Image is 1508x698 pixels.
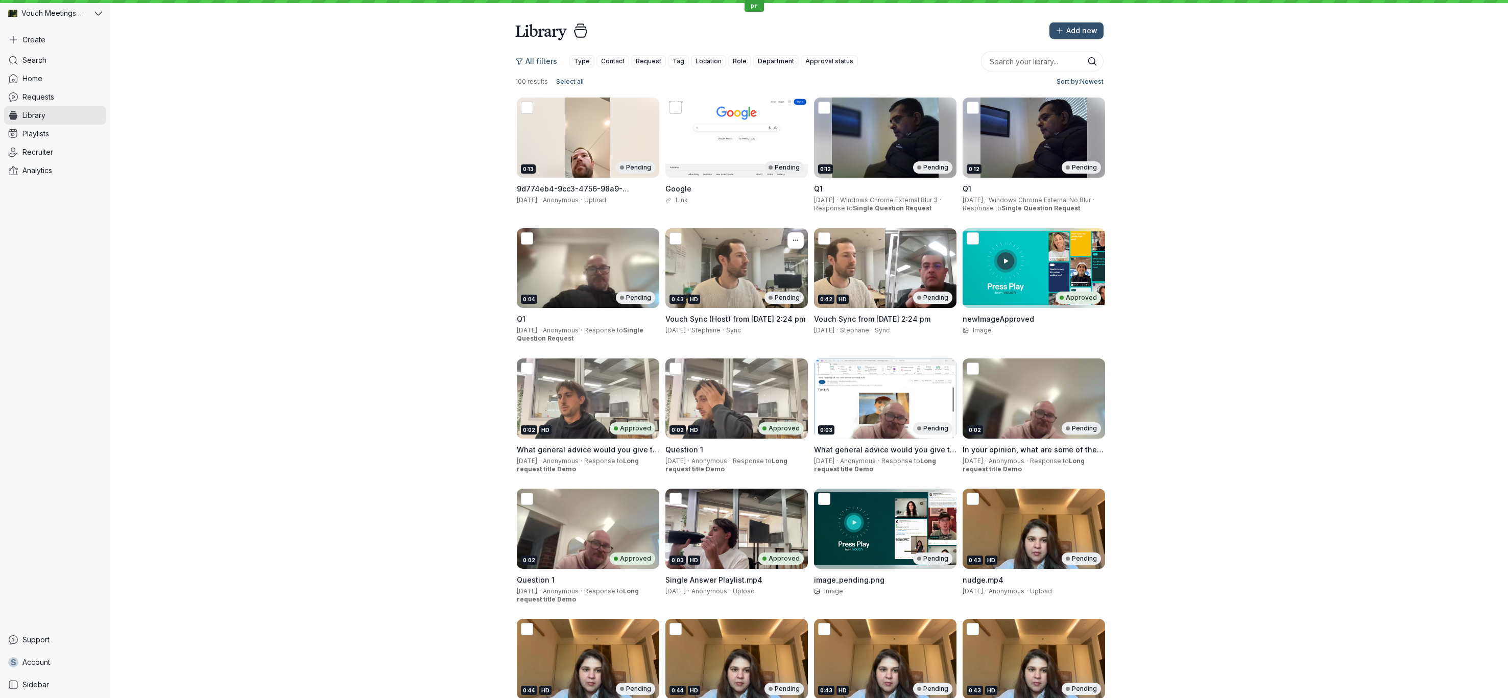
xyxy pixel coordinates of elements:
[1030,587,1052,595] span: Upload
[853,204,931,212] span: Single Question Request
[22,657,50,667] span: Account
[610,422,655,435] div: Approved
[517,196,537,204] span: [DATE]
[665,196,808,204] div: Link
[758,56,794,66] span: Department
[4,125,106,143] a: Playlists
[840,326,869,334] span: Stephane
[814,184,823,193] span: Q1
[537,326,543,334] span: ·
[4,69,106,88] a: Home
[574,56,590,66] span: Type
[673,56,684,66] span: Tag
[834,457,840,465] span: ·
[1024,457,1030,465] span: ·
[1062,161,1101,174] div: Pending
[543,326,579,334] span: Anonymous
[22,92,54,102] span: Requests
[517,457,537,465] span: [DATE]
[610,552,655,565] div: Approved
[963,457,983,465] span: [DATE]
[1062,683,1101,695] div: Pending
[814,204,931,212] span: Response to
[963,184,971,193] span: Q1
[517,457,639,473] span: Response to
[4,51,106,69] a: Search
[963,196,983,204] span: [DATE]
[834,326,840,334] span: ·
[537,587,543,595] span: ·
[967,556,983,565] div: 0:43
[696,56,722,66] span: Location
[836,295,849,304] div: HD
[4,143,106,161] a: Recruiter
[543,457,579,465] span: Anonymous
[1049,22,1104,39] button: Add new
[584,196,606,204] span: Upload
[963,445,1105,455] h3: In your opinion, what are some of the key benefits of fostering a diverse and inclusive work envi...
[517,575,555,584] span: Question 1
[616,292,655,304] div: Pending
[691,587,727,595] span: Anonymous
[22,35,45,45] span: Create
[818,425,834,435] div: 0:03
[515,53,564,69] button: All filters
[616,683,655,695] div: Pending
[22,74,42,84] span: Home
[686,457,691,465] span: ·
[814,445,956,464] span: ‍What general advice would you give to new hires?
[8,9,17,18] img: Vouch Meetings Demo avatar
[665,457,787,473] span: Response to
[4,31,106,49] button: Create
[521,164,536,174] div: 0:13
[543,587,579,595] span: Anonymous
[539,425,552,435] div: HD
[963,575,1003,584] span: nudge.mp4
[665,587,686,595] span: [DATE]
[1001,204,1080,212] span: Single Question Request
[1066,26,1097,36] span: Add new
[814,196,834,204] span: [DATE]
[665,314,808,324] h3: Vouch Sync (Host) from 30 July 2025 at 2:24 pm
[665,184,691,193] span: Google
[1062,552,1101,565] div: Pending
[963,445,1104,474] span: In your opinion, what are some of the key benefits of fostering a diverse and inclusive work envi...
[11,657,16,667] span: S
[579,457,584,465] span: ·
[631,55,666,67] button: Request
[963,315,1034,323] span: newImageApproved
[669,556,686,565] div: 0:03
[669,686,686,695] div: 0:44
[521,425,537,435] div: 0:02
[981,51,1104,71] input: Search your library...
[665,457,686,465] span: [DATE]
[1062,422,1101,435] div: Pending
[517,184,654,203] span: 9d774eb4-9cc3-4756-98a9-c05b9ad57268-1754006105349.webm
[688,556,700,565] div: HD
[814,457,936,473] span: Long request title Demo
[753,55,799,67] button: Department
[4,106,106,125] a: Library
[963,587,983,595] span: [DATE]
[4,4,106,22] button: Vouch Meetings Demo avatarVouch Meetings Demo
[967,425,983,435] div: 0:02
[537,196,543,204] span: ·
[967,164,982,174] div: 0:12
[1024,587,1030,595] span: ·
[814,315,930,323] span: Vouch Sync from [DATE] 2:24 pm
[665,457,787,473] span: Long request title Demo
[869,326,875,334] span: ·
[989,457,1024,465] span: Anonymous
[665,315,805,323] span: Vouch Sync (Host) from [DATE] 2:24 pm
[983,587,989,595] span: ·
[1057,77,1104,87] span: Sort by: Newest
[840,457,876,465] span: Anonymous
[985,686,997,695] div: HD
[983,457,989,465] span: ·
[814,575,884,584] span: image_pending.png
[22,680,49,690] span: Sidebar
[913,683,952,695] div: Pending
[840,196,938,204] span: Windows Chrome External Blur 3
[967,686,983,695] div: 0:43
[669,295,686,304] div: 0:43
